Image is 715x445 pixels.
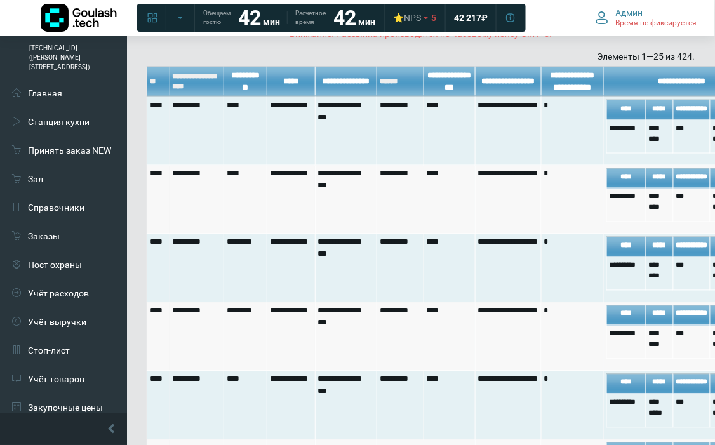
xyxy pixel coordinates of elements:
span: ₽ [481,12,488,23]
span: мин [358,17,375,27]
div: ⭐ [393,12,421,23]
div: Элементы 1—25 из 424. [147,50,695,63]
span: 42 217 [454,12,481,23]
a: Обещаем гостю 42 мин Расчетное время 42 мин [196,6,383,29]
strong: 42 [333,6,356,30]
a: 42 217 ₽ [446,6,495,29]
img: Логотип компании Goulash.tech [41,4,117,32]
span: NPS [404,13,421,23]
span: 5 [431,12,436,23]
span: Расчетное время [295,9,326,27]
button: Админ Время не фиксируется [588,4,705,31]
span: Обещаем гостю [203,9,231,27]
span: Время не фиксируется [616,18,697,29]
strong: 42 [238,6,261,30]
span: Админ [616,7,643,18]
span: мин [263,17,280,27]
a: ⭐NPS 5 [385,6,444,29]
